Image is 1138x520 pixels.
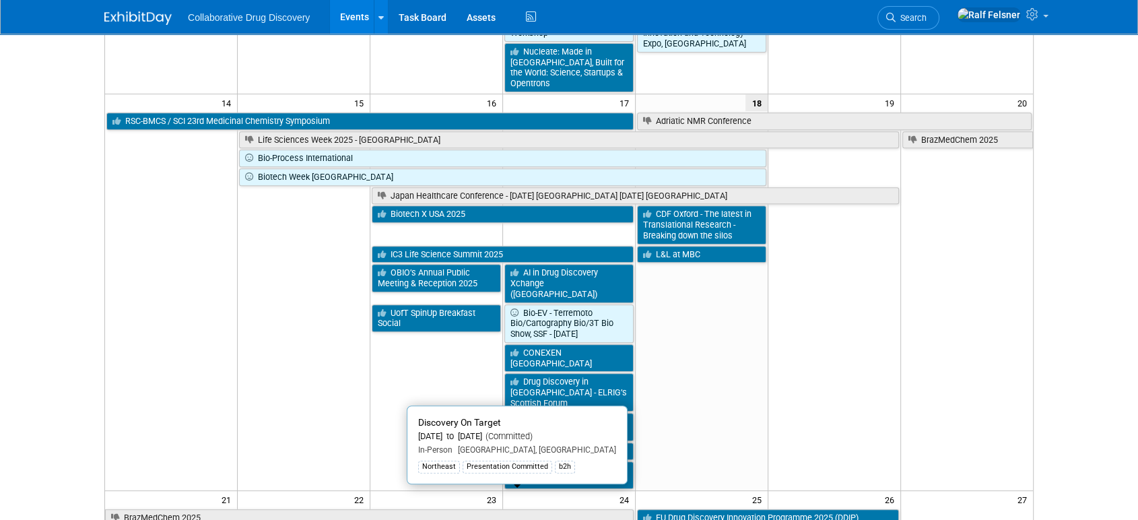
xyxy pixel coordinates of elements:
[637,246,766,263] a: L&L at MBC
[504,264,634,302] a: AI in Drug Discovery Xchange ([GEOGRAPHIC_DATA])
[1016,94,1033,111] span: 20
[372,205,634,223] a: Biotech X USA 2025
[418,431,616,443] div: [DATE] to [DATE]
[418,445,453,455] span: In-Person
[482,431,533,441] span: (Committed)
[504,43,634,92] a: Nucleate: Made in [GEOGRAPHIC_DATA], Built for the World: Science, Startups & Opentrons
[372,264,501,292] a: OBIO’s Annual Public Meeting & Reception 2025
[353,491,370,508] span: 22
[453,445,616,455] span: [GEOGRAPHIC_DATA], [GEOGRAPHIC_DATA]
[896,13,927,23] span: Search
[618,491,635,508] span: 24
[418,461,460,473] div: Northeast
[239,150,766,167] a: Bio-Process International
[239,131,898,149] a: Life Sciences Week 2025 - [GEOGRAPHIC_DATA]
[902,131,1033,149] a: BrazMedChem 2025
[486,94,502,111] span: 16
[504,344,634,372] a: CONEXEN [GEOGRAPHIC_DATA]
[1016,491,1033,508] span: 27
[555,461,575,473] div: b2h
[104,11,172,25] img: ExhibitDay
[883,94,900,111] span: 19
[220,94,237,111] span: 14
[618,94,635,111] span: 17
[353,94,370,111] span: 15
[188,12,310,23] span: Collaborative Drug Discovery
[883,491,900,508] span: 26
[877,6,939,30] a: Search
[751,491,768,508] span: 25
[504,373,634,412] a: Drug Discovery in [GEOGRAPHIC_DATA] - ELRIG’s Scottish Forum
[637,205,766,244] a: CDF Oxford - The latest in Translational Research - Breaking down the silos
[745,94,768,111] span: 18
[106,112,634,130] a: RSC-BMCS / SCI 23rd Medicinal Chemistry Symposium
[418,417,501,428] span: Discovery On Target
[220,491,237,508] span: 21
[239,168,766,186] a: Biotech Week [GEOGRAPHIC_DATA]
[504,304,634,343] a: Bio-EV - Terremoto Bio/Cartography Bio/3T Bio Show, SSF - [DATE]
[372,304,501,332] a: UofT SpinUp Breakfast Social
[486,491,502,508] span: 23
[637,112,1032,130] a: Adriatic NMR Conference
[372,187,898,205] a: Japan Healthcare Conference - [DATE] [GEOGRAPHIC_DATA] [DATE] [GEOGRAPHIC_DATA]
[372,246,634,263] a: IC3 Life Science Summit 2025
[957,7,1021,22] img: Ralf Felsner
[463,461,552,473] div: Presentation Committed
